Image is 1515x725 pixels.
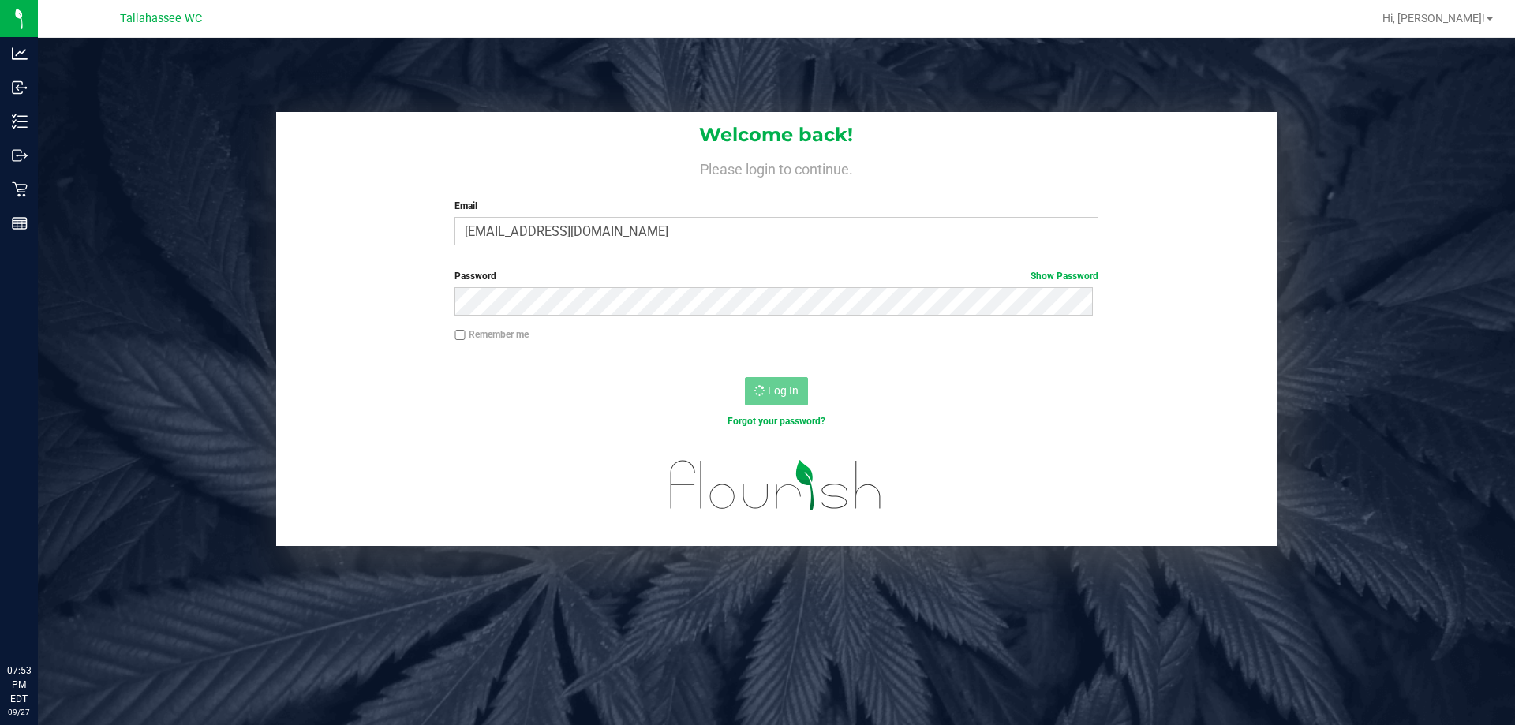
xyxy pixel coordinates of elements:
[454,327,529,342] label: Remember me
[768,384,799,397] span: Log In
[12,80,28,95] inline-svg: Inbound
[276,158,1277,177] h4: Please login to continue.
[7,663,31,706] p: 07:53 PM EDT
[12,46,28,62] inline-svg: Analytics
[7,706,31,718] p: 09/27
[1382,12,1485,24] span: Hi, [PERSON_NAME]!
[454,271,496,282] span: Password
[728,416,825,427] a: Forgot your password?
[1031,271,1098,282] a: Show Password
[276,125,1277,145] h1: Welcome back!
[454,199,1098,213] label: Email
[745,377,808,405] button: Log In
[651,445,901,525] img: flourish_logo.svg
[12,181,28,197] inline-svg: Retail
[120,12,202,25] span: Tallahassee WC
[12,114,28,129] inline-svg: Inventory
[12,148,28,163] inline-svg: Outbound
[454,330,466,341] input: Remember me
[12,215,28,231] inline-svg: Reports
